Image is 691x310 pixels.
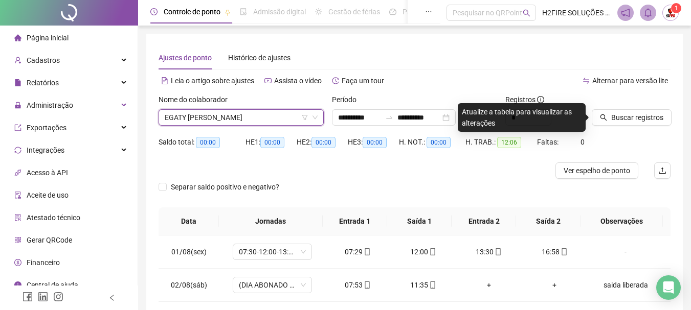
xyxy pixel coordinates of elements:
[239,277,306,293] span: (DIA ABONADO PARCIALMENTE)
[537,96,544,103] span: info-circle
[311,137,336,148] span: 00:00
[14,281,21,289] span: info-circle
[159,136,246,148] div: Saldo total:
[387,207,452,235] th: Saída 1
[643,8,653,17] span: bell
[537,138,560,146] span: Faltas:
[428,248,436,255] span: mobile
[497,137,521,148] span: 12:06
[363,137,387,148] span: 00:00
[671,3,681,13] sup: Atualize o seu contato no menu Meus Dados
[53,292,63,302] span: instagram
[27,146,64,154] span: Integrações
[228,54,291,62] span: Histórico de ajustes
[333,279,383,291] div: 07:53
[260,137,284,148] span: 00:00
[239,244,306,259] span: 07:30-12:00-13:30-17:00
[385,113,393,122] span: swap-right
[159,94,234,105] label: Nome do colaborador
[403,8,442,16] span: Painel do DP
[159,54,212,62] span: Ajustes de ponto
[14,147,21,154] span: sync
[530,279,579,291] div: +
[656,275,681,300] div: Open Intercom Messenger
[27,124,66,132] span: Exportações
[108,294,116,301] span: left
[14,192,21,199] span: audit
[389,8,396,15] span: dashboard
[161,77,168,84] span: file-text
[600,114,607,121] span: search
[427,137,451,148] span: 00:00
[385,113,393,122] span: to
[332,77,339,84] span: history
[27,236,72,244] span: Gerar QRCode
[14,236,21,244] span: qrcode
[464,246,514,257] div: 13:30
[14,79,21,86] span: file
[581,138,585,146] span: 0
[458,103,586,132] div: Atualize a tabela para visualizar as alterações
[494,248,502,255] span: mobile
[328,8,380,16] span: Gestão de férias
[167,181,283,193] span: Separar saldo positivo e negativo?
[27,169,68,177] span: Acesso à API
[312,114,318,121] span: down
[425,8,432,15] span: ellipsis
[342,77,384,85] span: Faça um tour
[27,101,73,109] span: Administração
[399,136,465,148] div: H. NOT.:
[658,166,666,175] span: upload
[27,56,60,64] span: Cadastros
[27,79,59,87] span: Relatórios
[592,77,668,85] span: Alternar para versão lite
[27,191,69,199] span: Aceite de uso
[23,292,33,302] span: facebook
[315,8,322,15] span: sun
[592,109,672,126] button: Buscar registros
[399,279,448,291] div: 11:35
[583,77,590,84] span: swap
[363,281,371,289] span: mobile
[595,279,656,291] div: saida liberada
[589,216,655,227] span: Observações
[164,8,220,16] span: Controle de ponto
[150,8,158,15] span: clock-circle
[14,124,21,131] span: export
[452,207,516,235] th: Entrada 2
[219,207,323,235] th: Jornadas
[621,8,630,17] span: notification
[14,214,21,221] span: solution
[14,102,21,109] span: lock
[399,246,448,257] div: 12:00
[560,248,568,255] span: mobile
[253,8,306,16] span: Admissão digital
[27,281,78,289] span: Central de ajuda
[27,258,60,267] span: Financeiro
[663,5,678,20] img: 69477
[332,94,363,105] label: Período
[27,34,69,42] span: Página inicial
[323,207,387,235] th: Entrada 1
[38,292,48,302] span: linkedin
[196,137,220,148] span: 00:00
[171,77,254,85] span: Leia o artigo sobre ajustes
[564,165,630,176] span: Ver espelho de ponto
[264,77,272,84] span: youtube
[348,136,399,148] div: HE 3:
[465,136,537,148] div: H. TRAB.:
[363,248,371,255] span: mobile
[611,112,663,123] span: Buscar registros
[14,57,21,64] span: user-add
[240,8,247,15] span: file-done
[505,94,544,105] span: Registros
[595,246,656,257] div: -
[555,162,638,179] button: Ver espelho de ponto
[464,279,514,291] div: +
[225,9,231,15] span: pushpin
[675,5,678,12] span: 1
[581,207,663,235] th: Observações
[27,213,80,222] span: Atestado técnico
[14,169,21,176] span: api
[302,114,308,121] span: filter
